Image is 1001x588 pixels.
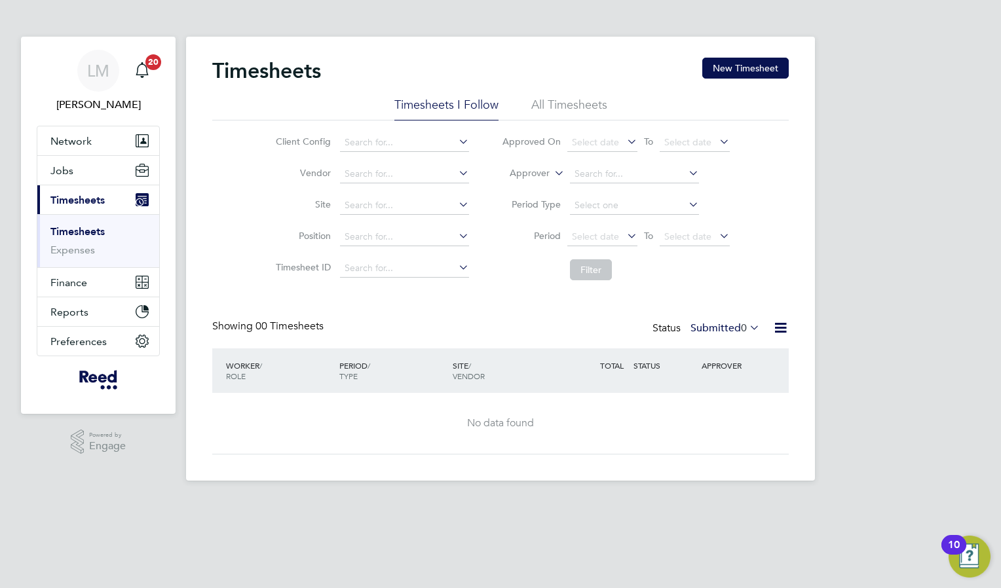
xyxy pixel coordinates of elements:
[223,354,336,388] div: WORKER
[37,327,159,356] button: Preferences
[89,430,126,441] span: Powered by
[50,335,107,348] span: Preferences
[272,261,331,273] label: Timesheet ID
[340,196,469,215] input: Search for...
[570,165,699,183] input: Search for...
[212,58,321,84] h2: Timesheets
[87,62,109,79] span: LM
[37,156,159,185] button: Jobs
[21,37,176,414] nav: Main navigation
[531,97,607,120] li: All Timesheets
[50,276,87,289] span: Finance
[652,320,763,338] div: Status
[340,165,469,183] input: Search for...
[664,136,711,148] span: Select date
[129,50,155,92] a: 20
[71,430,126,454] a: Powered byEngage
[37,297,159,326] button: Reports
[630,354,698,377] div: STATUS
[37,97,160,113] span: Laura Millward
[272,198,331,210] label: Site
[491,167,550,180] label: Approver
[259,360,262,371] span: /
[453,371,485,381] span: VENDOR
[572,136,619,148] span: Select date
[272,230,331,242] label: Position
[698,354,766,377] div: APPROVER
[502,136,561,147] label: Approved On
[50,225,105,238] a: Timesheets
[948,545,960,562] div: 10
[640,227,657,244] span: To
[255,320,324,333] span: 00 Timesheets
[37,50,160,113] a: LM[PERSON_NAME]
[339,371,358,381] span: TYPE
[468,360,471,371] span: /
[570,259,612,280] button: Filter
[741,322,747,335] span: 0
[50,135,92,147] span: Network
[368,360,370,371] span: /
[572,230,619,242] span: Select date
[949,536,991,578] button: Open Resource Center, 10 new notifications
[226,371,246,381] span: ROLE
[340,134,469,152] input: Search for...
[50,306,88,318] span: Reports
[502,230,561,242] label: Period
[37,268,159,297] button: Finance
[37,185,159,214] button: Timesheets
[50,194,105,206] span: Timesheets
[212,320,326,333] div: Showing
[449,354,563,388] div: SITE
[225,416,776,430] div: No data found
[340,228,469,246] input: Search for...
[690,322,760,335] label: Submitted
[50,164,73,177] span: Jobs
[394,97,499,120] li: Timesheets I Follow
[272,136,331,147] label: Client Config
[79,369,117,390] img: freesy-logo-retina.png
[640,133,657,150] span: To
[50,244,95,256] a: Expenses
[570,196,699,215] input: Select one
[340,259,469,278] input: Search for...
[600,360,624,371] span: TOTAL
[336,354,449,388] div: PERIOD
[502,198,561,210] label: Period Type
[145,54,161,70] span: 20
[37,214,159,267] div: Timesheets
[272,167,331,179] label: Vendor
[702,58,789,79] button: New Timesheet
[664,230,711,242] span: Select date
[89,441,126,452] span: Engage
[37,126,159,155] button: Network
[37,369,160,390] a: Go to home page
